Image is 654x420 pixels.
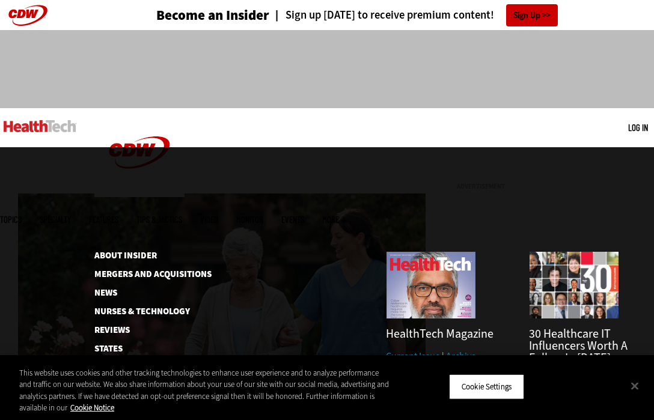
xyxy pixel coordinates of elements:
[108,42,546,96] iframe: advertisement
[449,374,524,400] button: Cookie Settings
[19,367,393,414] div: This website uses cookies and other tracking technologies to enhance user experience and to analy...
[622,373,648,399] button: Close
[506,4,558,26] a: Sign Up
[94,288,207,297] a: News
[269,10,494,21] a: Sign up [DATE] to receive premium content!
[70,403,114,413] a: More information about your privacy
[628,121,648,134] div: User menu
[386,251,476,319] img: Fall 2025 Cover
[156,8,269,22] a: Become an Insider
[94,270,207,279] a: Mergers and Acquisitions
[94,108,185,197] img: Home
[4,120,76,132] img: Home
[94,344,207,353] a: States
[386,350,440,362] a: Current Issue
[386,328,511,340] h3: HealthTech Magazine
[442,350,444,362] span: |
[94,307,207,316] a: Nurses & Technology
[628,122,648,133] a: Log in
[529,326,628,366] a: 30 Healthcare IT Influencers Worth a Follow in [DATE]
[529,251,619,319] img: collage of influencers
[446,350,476,362] a: Archive
[94,251,207,260] a: About Insider
[94,326,207,335] a: Reviews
